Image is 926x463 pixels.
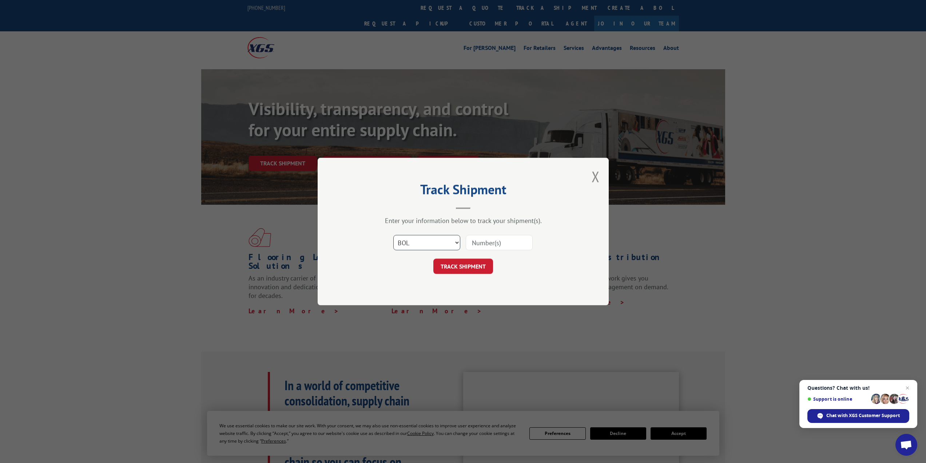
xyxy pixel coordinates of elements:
input: Number(s) [466,235,533,250]
span: Support is online [807,396,869,402]
span: Chat with XGS Customer Support [826,412,900,419]
h2: Track Shipment [354,184,572,198]
span: Chat with XGS Customer Support [807,409,909,423]
div: Enter your information below to track your shipment(s). [354,216,572,225]
a: Open chat [895,434,917,456]
button: Close modal [592,167,600,186]
span: Questions? Chat with us! [807,385,909,391]
button: TRACK SHIPMENT [433,259,493,274]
